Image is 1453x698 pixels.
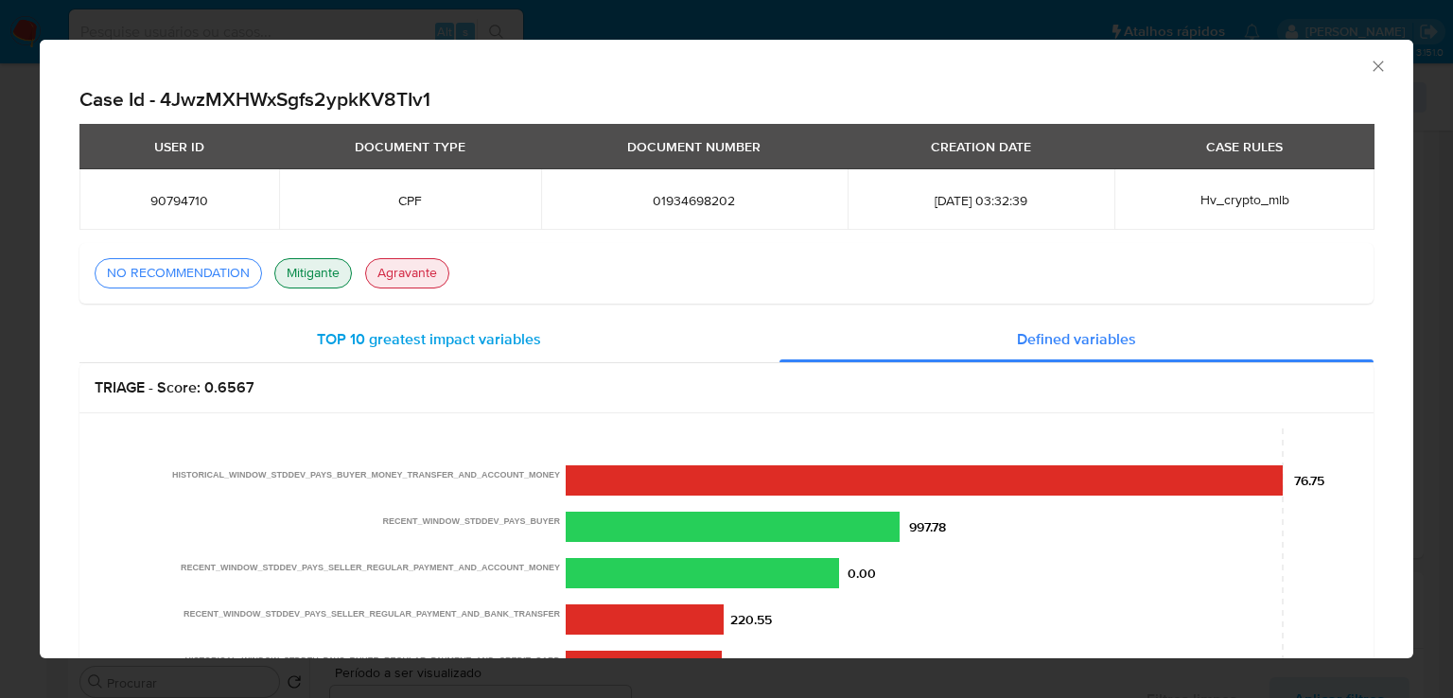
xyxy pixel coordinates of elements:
[1369,57,1386,74] button: Fechar a janela
[279,264,347,283] div: Mitigante
[95,378,1358,397] h2: TRIAGE - Score: 0.6567
[1200,190,1289,209] span: Hv_crypto_mlb
[870,192,1093,209] span: [DATE] 03:32:39
[102,192,256,209] span: 90794710
[730,610,772,629] text: 220.55
[143,131,216,163] div: USER ID
[185,655,561,665] text: HISTORICAL_WINDOW_STDDEV_PAYS_BUYER_REGULAR_PAYMENT_AND_CREDIT_CARD
[1195,131,1294,163] div: CASE RULES
[382,516,560,526] text: RECENT_WINDOW_STDDEV_PAYS_BUYER
[370,264,445,283] div: Agravante
[564,192,824,209] span: 01934698202
[343,131,477,163] div: DOCUMENT TYPE
[919,131,1042,163] div: CREATION DATE
[1294,471,1324,490] text: 76.75
[733,656,764,675] text: 42.78
[184,609,561,619] text: RECENT_WINDOW_STDDEV_PAYS_SELLER_REGULAR_PAYMENT_AND_BANK_TRANSFER
[79,87,1374,112] h2: Case Id - 4JwzMXHWxSgfs2ypkKV8TIv1
[99,264,257,283] div: NO RECOMMENDATION
[317,328,541,350] span: TOP 10 greatest impact variables
[1017,328,1136,350] span: Defined variables
[302,192,518,209] span: CPF
[616,131,772,163] div: DOCUMENT NUMBER
[909,517,946,536] text: 997.78
[848,564,876,583] text: 0.00
[181,563,560,572] text: RECENT_WINDOW_STDDEV_PAYS_SELLER_REGULAR_PAYMENT_AND_ACCOUNT_MONEY
[79,317,1374,362] div: Force graphs
[40,40,1413,658] div: recommendation-modal
[172,470,560,480] text: HISTORICAL_WINDOW_STDDEV_PAYS_BUYER_MONEY_TRANSFER_AND_ACCOUNT_MONEY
